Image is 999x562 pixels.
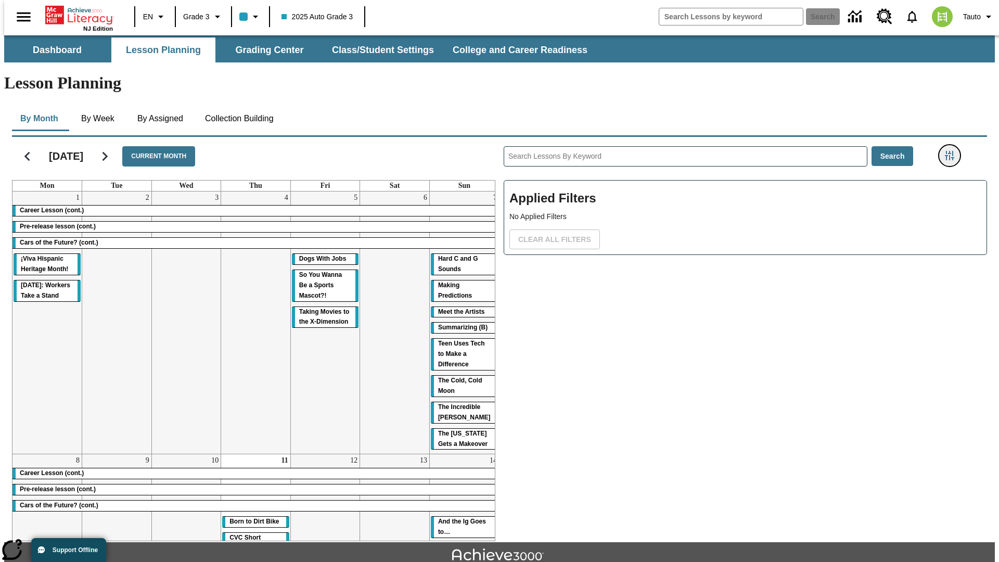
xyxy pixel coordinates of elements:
[438,430,488,448] span: The Missouri Gets a Makeover
[45,4,113,32] div: Home
[292,254,359,264] div: Dogs With Jobs
[842,3,870,31] a: Data Center
[299,255,347,262] span: Dogs With Jobs
[421,191,429,204] a: September 6, 2025
[20,502,98,509] span: Cars of the Future? (cont.)
[4,37,597,62] div: SubNavbar
[83,25,113,32] span: NJ Edition
[221,191,291,454] td: September 4, 2025
[870,3,899,31] a: Resource Center, Will open in new tab
[138,7,172,26] button: Language: EN, Select a language
[509,186,981,211] h2: Applied Filters
[183,11,210,22] span: Grade 3
[438,324,488,331] span: Summarizing (B)
[197,106,282,131] button: Collection Building
[438,403,491,421] span: The Incredible Kellee Edwards
[229,518,279,525] span: Born to Dirt Bike
[963,11,981,22] span: Tauto
[45,5,113,25] a: Home
[438,308,485,315] span: Meet the Artists
[209,454,221,467] a: September 10, 2025
[12,191,82,454] td: September 1, 2025
[49,150,83,162] h2: [DATE]
[431,517,498,538] div: And the Ig Goes to…
[429,191,499,454] td: September 7, 2025
[872,146,914,167] button: Search
[179,7,228,26] button: Grade: Grade 3, Select a grade
[129,106,191,131] button: By Assigned
[5,37,109,62] button: Dashboard
[431,402,498,423] div: The Incredible Kellee Edwards
[143,11,153,22] span: EN
[14,143,41,170] button: Previous
[20,223,96,230] span: Pre-release lesson (cont.)
[14,254,81,275] div: ¡Viva Hispanic Heritage Month!
[122,146,195,167] button: Current Month
[488,454,499,467] a: September 14, 2025
[20,207,84,214] span: Career Lesson (cont.)
[431,323,498,333] div: Summarizing (B)
[659,8,803,25] input: search field
[431,376,498,397] div: The Cold, Cold Moon
[21,255,68,273] span: ¡Viva Hispanic Heritage Month!
[348,454,360,467] a: September 12, 2025
[504,180,987,255] div: Applied Filters
[111,37,215,62] button: Lesson Planning
[12,206,499,216] div: Career Lesson (cont.)
[74,191,82,204] a: September 1, 2025
[31,538,106,562] button: Support Offline
[4,35,995,62] div: SubNavbar
[899,3,926,30] a: Notifications
[222,533,289,554] div: CVC Short Vowels Lesson 2
[926,3,959,30] button: Select a new avatar
[144,454,151,467] a: September 9, 2025
[8,2,39,32] button: Open side menu
[4,73,995,93] h1: Lesson Planning
[456,181,472,191] a: Sunday
[438,282,472,299] span: Making Predictions
[12,222,499,232] div: Pre-release lesson (cont.)
[418,454,429,467] a: September 13, 2025
[12,106,67,131] button: By Month
[438,340,485,368] span: Teen Uses Tech to Make a Difference
[20,239,98,246] span: Cars of the Future? (cont.)
[438,518,486,535] span: And the Ig Goes to…
[290,191,360,454] td: September 5, 2025
[20,486,96,493] span: Pre-release lesson (cont.)
[177,181,195,191] a: Wednesday
[92,143,118,170] button: Next
[144,191,151,204] a: September 2, 2025
[504,147,867,166] input: Search Lessons By Keyword
[279,454,290,467] a: September 11, 2025
[235,7,266,26] button: Class color is light blue. Change class color
[438,255,478,273] span: Hard C and G Sounds
[292,270,359,301] div: So You Wanna Be a Sports Mascot?!
[431,280,498,301] div: Making Predictions
[151,191,221,454] td: September 3, 2025
[388,181,402,191] a: Saturday
[444,37,596,62] button: College and Career Readiness
[431,307,498,317] div: Meet the Artists
[12,484,499,495] div: Pre-release lesson (cont.)
[495,133,987,541] div: Search
[4,133,495,541] div: Calendar
[491,191,499,204] a: September 7, 2025
[21,282,70,299] span: Labor Day: Workers Take a Stand
[20,469,84,477] span: Career Lesson (cont.)
[318,181,332,191] a: Friday
[959,7,999,26] button: Profile/Settings
[299,308,349,326] span: Taking Movies to the X-Dimension
[72,106,124,131] button: By Week
[431,339,498,370] div: Teen Uses Tech to Make a Difference
[14,280,81,301] div: Labor Day: Workers Take a Stand
[74,454,82,467] a: September 8, 2025
[213,191,221,204] a: September 3, 2025
[229,534,279,552] span: CVC Short Vowels Lesson 2
[12,501,499,511] div: Cars of the Future? (cont.)
[82,191,152,454] td: September 2, 2025
[38,181,57,191] a: Monday
[352,191,360,204] a: September 5, 2025
[509,211,981,222] p: No Applied Filters
[939,145,960,166] button: Filters Side menu
[292,307,359,328] div: Taking Movies to the X-Dimension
